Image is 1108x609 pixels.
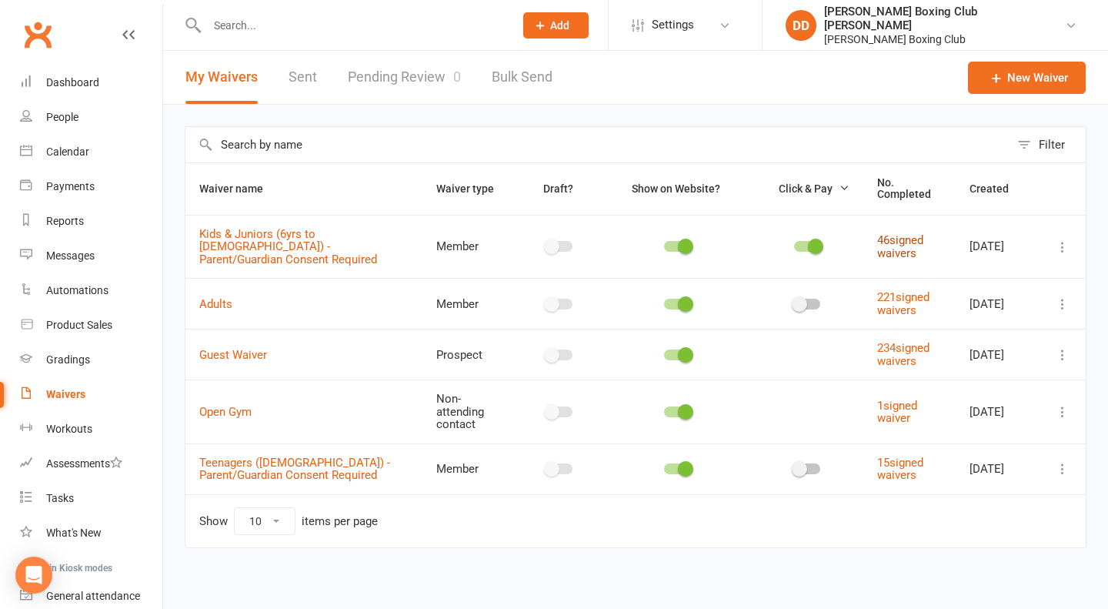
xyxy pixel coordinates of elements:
[199,182,280,195] span: Waiver name
[199,348,267,362] a: Guest Waiver
[20,239,162,273] a: Messages
[422,278,516,329] td: Member
[199,227,377,266] a: Kids & Juniors (6yrs to [DEMOGRAPHIC_DATA]) - Parent/Guardian Consent Required
[422,163,516,215] th: Waiver type
[422,380,516,443] td: Non-attending contact
[199,456,390,483] a: Teenagers ([DEMOGRAPHIC_DATA]) - Parent/Guardian Consent Required
[652,8,694,42] span: Settings
[302,515,378,528] div: items per page
[877,233,923,260] a: 46signed waivers
[20,65,162,100] a: Dashboard
[185,127,1010,162] input: Search by name
[877,456,923,483] a: 15signed waivers
[1010,127,1086,162] button: Filter
[877,290,929,317] a: 221signed waivers
[632,182,720,195] span: Show on Website?
[969,179,1026,198] button: Created
[969,182,1026,195] span: Created
[46,215,84,227] div: Reports
[824,32,1065,46] div: [PERSON_NAME] Boxing Club
[46,76,99,89] div: Dashboard
[202,15,503,36] input: Search...
[46,423,92,435] div: Workouts
[20,135,162,169] a: Calendar
[46,492,74,504] div: Tasks
[20,447,162,481] a: Assessments
[46,111,78,123] div: People
[46,180,95,192] div: Payments
[786,10,816,41] div: DD
[492,51,552,104] a: Bulk Send
[956,215,1040,279] td: [DATE]
[550,19,569,32] span: Add
[20,169,162,204] a: Payments
[779,182,833,195] span: Click & Pay
[20,100,162,135] a: People
[46,527,102,539] div: What's New
[824,5,1065,32] div: [PERSON_NAME] Boxing Club [PERSON_NAME]
[46,457,122,470] div: Assessments
[956,278,1040,329] td: [DATE]
[543,182,573,195] span: Draft?
[199,405,252,419] a: Open Gym
[199,507,378,535] div: Show
[422,329,516,380] td: Prospect
[20,377,162,412] a: Waivers
[765,179,849,198] button: Click & Pay
[20,516,162,550] a: What's New
[956,380,1040,443] td: [DATE]
[15,557,52,594] div: Open Intercom Messenger
[46,146,89,158] div: Calendar
[20,204,162,239] a: Reports
[46,319,112,331] div: Product Sales
[348,51,461,104] a: Pending Review0
[863,163,956,215] th: No. Completed
[20,343,162,377] a: Gradings
[618,179,737,198] button: Show on Website?
[20,308,162,343] a: Product Sales
[18,15,57,54] a: Clubworx
[956,443,1040,494] td: [DATE]
[422,443,516,494] td: Member
[46,353,90,366] div: Gradings
[1039,136,1065,154] div: Filter
[523,12,589,38] button: Add
[877,399,917,426] a: 1signed waiver
[956,329,1040,380] td: [DATE]
[46,249,95,262] div: Messages
[199,297,232,311] a: Adults
[199,179,280,198] button: Waiver name
[20,481,162,516] a: Tasks
[46,590,140,602] div: General attendance
[46,284,108,296] div: Automations
[877,341,929,368] a: 234signed waivers
[968,62,1086,94] a: New Waiver
[20,412,162,447] a: Workouts
[453,69,461,85] span: 0
[289,51,317,104] a: Sent
[46,388,85,400] div: Waivers
[529,179,590,198] button: Draft?
[185,51,258,104] button: My Waivers
[20,273,162,308] a: Automations
[422,215,516,279] td: Member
